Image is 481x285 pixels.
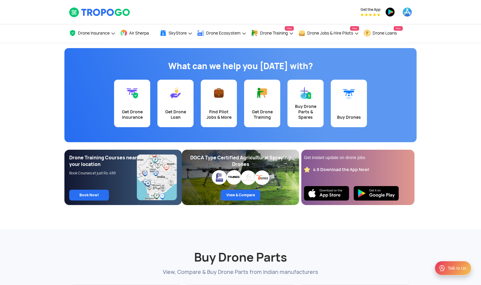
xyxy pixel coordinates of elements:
[287,80,324,127] a: Buy Drone Parts & Spares
[69,24,116,42] a: Drone Insurance
[439,265,446,272] img: ic_Support.svg
[394,26,403,31] span: New
[78,31,110,35] span: Drone Insurance
[126,87,138,99] img: Get Drone Insurance
[304,155,412,161] div: Get instant update on drone jobs
[256,87,268,99] img: Get Drone Training
[206,31,240,35] span: Drone Ecosystem
[213,87,225,99] img: Find Pilot Jobs & More
[361,13,380,16] img: App Raking
[169,31,187,35] span: SkyStore
[69,60,412,72] h1: What can we help you [DATE] with?
[385,7,395,17] img: playstore
[201,80,237,127] a: Find Pilot Jobs & More
[69,268,412,276] p: View, Compare & Buy Drone Parts from Indian manufacturers
[69,7,131,17] img: TropoGo Logo
[291,104,320,120] div: Buy Drone Parts & Spares
[187,155,294,168] div: DGCA Type Certified Agricultural Spraying Drones
[402,7,412,17] img: appstore
[120,24,155,42] a: Air Sherpa
[69,155,137,168] div: Drone Training Courses near your location
[69,171,137,176] div: Book Courses at just Rs. 499
[161,109,190,120] div: Get Drone Loan
[343,87,355,99] img: Buy Drones
[373,31,397,35] span: Drone Loans
[251,24,294,42] a: Drone TrainingNew
[157,80,194,127] a: Get Drone Loan
[221,190,260,201] a: View & Compare
[114,80,150,127] a: Get Drone Insurance
[364,24,403,42] a: Drone LoansNew
[331,80,367,127] a: Buy Drones
[285,26,294,31] span: New
[248,109,277,120] div: Get Drone Training
[334,115,363,120] div: Buy Drones
[313,167,369,173] div: 4.9 Download the App Now!
[307,31,353,35] span: Drone Jobs & Hire Pilots
[299,87,312,99] img: Buy Drone Parts & Spares
[361,7,380,12] span: Get the App
[69,235,412,265] h2: Buy Drone Parts
[244,80,280,127] a: Get Drone Training
[448,265,466,271] div: Talk to Us
[118,109,147,120] div: Get Drone Insurance
[160,24,193,42] a: SkyStore
[260,31,288,35] span: Drone Training
[304,167,310,173] img: star_rating
[354,186,399,201] img: Playstore
[350,26,359,31] span: New
[298,24,359,42] a: Drone Jobs & Hire PilotsNew
[69,190,109,201] a: Book Now!
[197,24,247,42] a: Drone Ecosystem
[204,109,233,120] div: Find Pilot Jobs & More
[304,186,349,201] img: Ios
[129,31,149,35] span: Air Sherpa
[169,87,182,99] img: Get Drone Loan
